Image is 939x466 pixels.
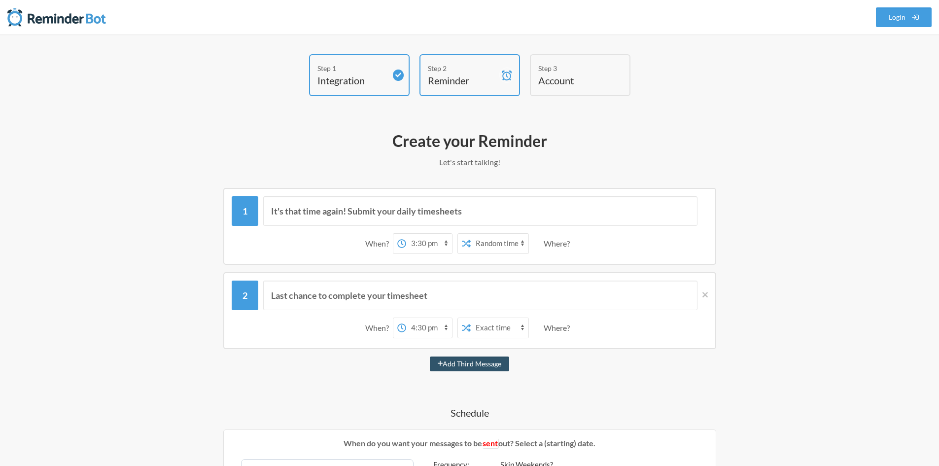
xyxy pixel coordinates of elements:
div: When? [365,233,393,254]
em: sent [482,438,498,448]
button: Add Third Message [430,357,510,371]
div: Where? [544,233,574,254]
h2: Create your Reminder [184,131,756,151]
div: Step 1 [317,63,386,73]
h4: Reminder [428,73,497,87]
p: When do you want your messages to be out? Select a (starting) date. [231,437,708,449]
a: Login [876,7,932,27]
h4: Account [538,73,607,87]
div: Step 3 [538,63,607,73]
div: Where? [544,318,574,338]
input: Message [263,281,697,310]
img: Reminder Bot [7,7,106,27]
h4: Schedule [184,406,756,420]
input: Message [263,196,697,226]
div: Step 2 [428,63,497,73]
h4: Integration [317,73,386,87]
p: Let's start talking! [184,156,756,168]
div: When? [365,318,393,338]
